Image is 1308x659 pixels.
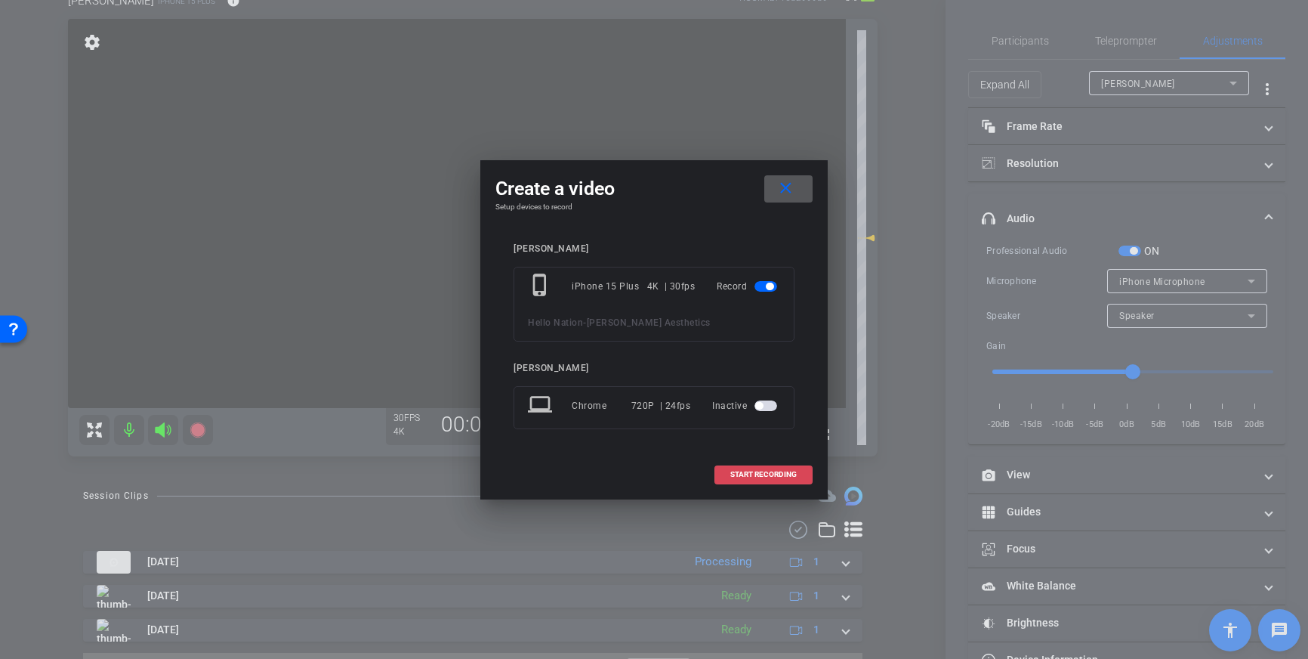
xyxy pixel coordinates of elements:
span: Hello Nation [528,317,583,328]
mat-icon: phone_iphone [528,273,555,300]
div: Create a video [495,175,813,203]
div: Chrome [572,392,631,419]
span: - [583,317,587,328]
div: Inactive [712,392,780,419]
div: Record [717,273,780,300]
h4: Setup devices to record [495,203,813,212]
div: [PERSON_NAME] [514,243,794,255]
mat-icon: laptop [528,392,555,419]
div: 720P | 24fps [631,392,691,419]
button: START RECORDING [714,466,813,484]
mat-icon: close [776,179,795,198]
div: iPhone 15 Plus [572,273,647,300]
span: START RECORDING [730,471,797,478]
span: [PERSON_NAME] Aesthetics [587,317,711,328]
div: 4K | 30fps [647,273,696,300]
div: [PERSON_NAME] [514,363,794,374]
